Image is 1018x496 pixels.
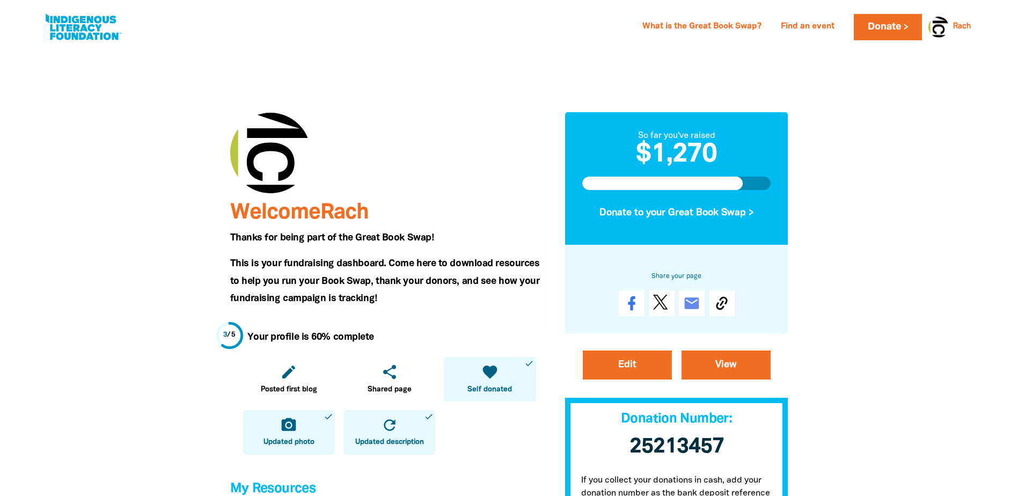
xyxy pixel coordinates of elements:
[368,384,412,395] span: Shared page
[524,359,534,368] i: done
[230,203,369,223] span: Welcome Rach
[629,437,724,457] span: 25213457
[355,437,424,448] span: Updated description
[424,412,434,421] i: done
[774,18,841,35] a: Find an event
[324,412,333,421] i: done
[381,417,398,434] i: refresh
[444,357,536,402] a: favoriteSelf donateddone
[230,234,434,242] span: Thanks for being part of the Great Book Swap!
[263,437,314,448] span: Updated photo
[619,291,645,317] a: Share
[280,363,297,381] i: edit
[481,363,499,381] i: favorite
[230,259,540,303] span: This is your fundraising dashboard. Come here to download resources to help you run your Book Swa...
[682,351,771,380] a: View
[243,410,335,455] a: camera_altUpdated photodone
[582,271,771,282] h6: Share your page
[854,14,921,40] a: Donate
[683,295,700,312] i: email
[621,413,732,426] span: Donation Number:
[467,384,512,395] span: Self donated
[583,351,672,380] a: Edit
[223,332,228,338] span: 3
[953,23,971,31] a: Rach
[709,291,735,317] button: Copy Link
[343,410,435,455] a: refreshUpdated descriptiondone
[243,357,335,402] a: editPosted first blog
[636,18,768,35] a: What is the Great Book Swap?
[582,143,771,169] h2: $1,270
[223,330,236,340] div: / 5
[381,363,398,381] i: share
[582,199,771,228] button: Donate to your Great Book Swap >
[343,357,435,402] a: shareShared page
[261,384,317,395] span: Posted first blog
[649,291,675,317] a: Post
[679,291,705,317] a: email
[280,417,297,434] i: camera_alt
[582,130,771,143] div: So far you've raised
[247,333,374,341] strong: Your profile is 60% complete
[230,483,316,495] span: My Resources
